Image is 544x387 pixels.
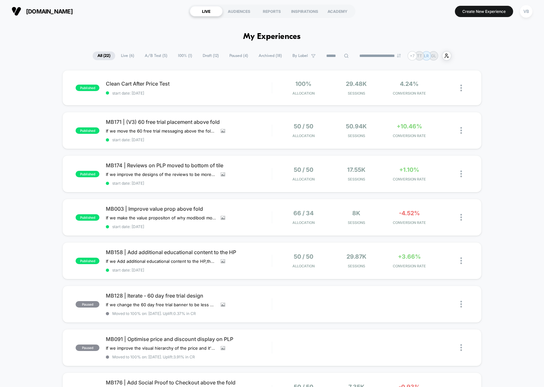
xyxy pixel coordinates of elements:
[76,171,99,177] span: published
[76,85,99,91] span: published
[106,181,272,186] span: start date: [DATE]
[140,51,172,60] span: A/B Test ( 5 )
[106,206,272,212] span: MB003 | Improve value prop above fold
[520,5,532,18] div: VB
[116,51,139,60] span: Live ( 6 )
[292,91,315,96] span: Allocation
[397,54,401,58] img: end
[399,166,419,173] span: +1.10%
[288,6,321,16] div: INSPIRATIONS
[106,336,272,342] span: MB091 | Optimise price and discount display on PLP
[106,224,272,229] span: start date: [DATE]
[384,134,434,138] span: CONVERSION RATE
[76,345,99,351] span: paused
[408,51,417,60] div: + 7
[106,259,216,264] span: If we Add additional educational content to the HP,then CTR will increase,because visitors are be...
[294,123,313,130] span: 50 / 50
[332,177,381,181] span: Sessions
[384,264,434,268] span: CONVERSION RATE
[106,172,216,177] span: If we improve the designs of the reviews to be more visible and credible,then conversions will in...
[384,91,434,96] span: CONVERSION RATE
[112,355,195,359] span: Moved to 100% on: [DATE] . Uplift: 3.91% in CR
[384,220,434,225] span: CONVERSION RATE
[190,6,223,16] div: LIVE
[106,292,272,299] span: MB128 | Iterate - 60 day free trial design
[417,53,422,58] p: TT
[292,53,308,58] span: By Label
[295,80,311,87] span: 100%
[76,214,99,221] span: published
[332,220,381,225] span: Sessions
[431,53,436,58] p: GL
[225,51,253,60] span: Paused ( 4 )
[384,177,434,181] span: CONVERSION RATE
[292,220,315,225] span: Allocation
[243,32,301,41] h1: My Experiences
[460,170,462,177] img: close
[106,137,272,142] span: start date: [DATE]
[352,210,360,217] span: 8k
[173,51,197,60] span: 100% ( 1 )
[254,51,287,60] span: Archived ( 18 )
[106,162,272,169] span: MB174 | Reviews on PLP moved to bottom of tile
[397,123,422,130] span: +10.46%
[106,128,216,134] span: If we move the 60 free trial messaging above the fold for mobile,then conversions will increase,b...
[112,311,196,316] span: Moved to 100% on: [DATE] . Uplift: 0.37% in CR
[106,119,272,125] span: MB171 | (V3) 60 free trial placement above fold
[106,346,216,351] span: If we improve the visual hierarchy of the price and it's related promotion then PDV and CR will i...
[321,6,354,16] div: ACADEMY
[424,53,429,58] p: LR
[398,253,421,260] span: +3.66%
[292,264,315,268] span: Allocation
[93,51,115,60] span: All ( 22 )
[292,134,315,138] span: Allocation
[460,214,462,221] img: close
[460,301,462,308] img: close
[460,127,462,134] img: close
[346,80,367,87] span: 29.48k
[106,80,272,87] span: Clean Cart After Price Test
[332,91,381,96] span: Sessions
[198,51,224,60] span: Draft ( 12 )
[460,344,462,351] img: close
[223,6,255,16] div: AUDIENCES
[332,264,381,268] span: Sessions
[332,134,381,138] span: Sessions
[293,210,314,217] span: 66 / 34
[346,123,367,130] span: 50.94k
[518,5,534,18] button: VB
[12,6,21,16] img: Visually logo
[294,166,313,173] span: 50 / 50
[460,85,462,91] img: close
[294,253,313,260] span: 50 / 50
[26,8,73,15] span: [DOMAIN_NAME]
[399,210,420,217] span: -4.52%
[106,302,216,307] span: If we change the 60 day free trial banner to be less distracting from the primary CTA,then conver...
[106,268,272,272] span: start date: [DATE]
[106,215,216,220] span: If we make the value propositon of why modibodi more clear above the fold,then conversions will i...
[76,258,99,264] span: published
[106,249,272,255] span: MB158 | Add additional educational content to the HP
[400,80,419,87] span: 4.24%
[347,166,365,173] span: 17.55k
[455,6,513,17] button: Create New Experience
[106,379,272,386] span: MB176 | Add Social Proof to Checkout above the fold
[255,6,288,16] div: REPORTS
[106,91,272,96] span: start date: [DATE]
[460,257,462,264] img: close
[292,177,315,181] span: Allocation
[10,6,75,16] button: [DOMAIN_NAME]
[76,127,99,134] span: published
[346,253,366,260] span: 29.87k
[76,301,99,308] span: paused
